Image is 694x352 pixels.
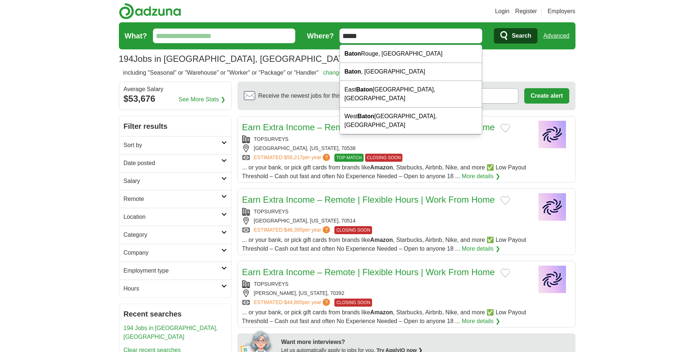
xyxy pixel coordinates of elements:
[119,262,231,280] a: Employment type
[119,54,352,64] h1: Jobs in [GEOGRAPHIC_DATA], [GEOGRAPHIC_DATA]
[119,136,231,154] a: Sort by
[119,3,181,19] img: Adzuna logo
[370,237,393,243] strong: Amazon
[254,299,332,307] a: ESTIMATED:$44,885per year?
[242,164,526,179] span: ... or your bank, or pick gift cards from brands like , Starbucks, Airbnb, Nike, and more ✅ Low P...
[323,226,330,233] span: ?
[334,299,372,307] span: CLOSING SOON
[334,154,363,162] span: TOP MATCH
[124,266,221,275] h2: Employment type
[500,124,510,132] button: Add to favorite jobs
[462,172,500,181] a: More details ❯
[119,116,231,136] h2: Filter results
[119,244,231,262] a: Company
[344,68,361,75] strong: Baton
[242,267,495,277] a: Earn Extra Income – Remote | Flexible Hours | Work From Home
[548,7,575,16] a: Employers
[284,227,303,233] span: $46,395
[124,92,227,105] div: $53,676
[242,289,528,297] div: [PERSON_NAME], [US_STATE], 70392
[534,266,571,293] img: Company logo
[462,317,500,326] a: More details ❯
[124,177,221,186] h2: Salary
[254,226,332,234] a: ESTIMATED:$46,395per year?
[512,29,531,43] span: Search
[370,164,393,171] strong: Amazon
[524,88,569,104] button: Create alert
[119,226,231,244] a: Category
[365,154,403,162] span: CLOSING SOON
[124,284,221,293] h2: Hours
[119,52,134,65] span: 194
[370,309,393,315] strong: Amazon
[500,196,510,205] button: Add to favorite jobs
[124,159,221,168] h2: Date posted
[254,154,332,162] a: ESTIMATED:$56,217per year?
[500,269,510,277] button: Add to favorite jobs
[242,195,495,205] a: Earn Extra Income – Remote | Flexible Hours | Work From Home
[534,121,571,148] img: Company logo
[179,95,225,104] a: See More Stats ❯
[242,208,528,216] div: TOPSURVEYS
[340,81,482,108] div: East [GEOGRAPHIC_DATA], [GEOGRAPHIC_DATA]
[119,154,231,172] a: Date posted
[344,50,361,57] strong: Baton
[242,217,528,225] div: [GEOGRAPHIC_DATA], [US_STATE], 70514
[495,7,509,16] a: Login
[124,213,221,221] h2: Location
[284,299,303,305] span: $44,885
[242,135,528,143] div: TOPSURVEYS
[534,193,571,221] img: Company logo
[462,244,500,253] a: More details ❯
[356,86,372,93] strong: Baton
[543,29,569,43] a: Advanced
[119,280,231,297] a: Hours
[119,172,231,190] a: Salary
[119,208,231,226] a: Location
[242,145,528,152] div: [GEOGRAPHIC_DATA], [US_STATE], 70538
[284,154,303,160] span: $56,217
[242,309,526,324] span: ... or your bank, or pick gift cards from brands like , Starbucks, Airbnb, Nike, and more ✅ Low P...
[124,195,221,203] h2: Remote
[124,308,227,319] h2: Recent searches
[124,325,218,340] a: 194 Jobs in [GEOGRAPHIC_DATA], [GEOGRAPHIC_DATA]
[340,63,482,81] div: , [GEOGRAPHIC_DATA]
[323,70,342,76] a: change
[123,68,342,77] h2: including "Seasonal" or "Warehouse" or "Worker" or "Package" or "Handler"
[124,141,221,150] h2: Sort by
[307,30,334,41] label: Where?
[515,7,537,16] a: Register
[494,28,537,44] button: Search
[340,45,482,63] div: Rouge, [GEOGRAPHIC_DATA]
[242,237,526,252] span: ... or your bank, or pick gift cards from brands like , Starbucks, Airbnb, Nike, and more ✅ Low P...
[258,91,383,100] span: Receive the newest jobs for this search :
[334,226,372,234] span: CLOSING SOON
[242,122,495,132] a: Earn Extra Income – Remote | Flexible Hours | Work From Home
[323,299,330,306] span: ?
[358,113,374,119] strong: Baton
[125,30,147,41] label: What?
[119,190,231,208] a: Remote
[281,338,571,347] div: Want more interviews?
[124,231,221,239] h2: Category
[124,86,227,92] div: Average Salary
[242,280,528,288] div: TOPSURVEYS
[340,108,482,134] div: West [GEOGRAPHIC_DATA], [GEOGRAPHIC_DATA]
[323,154,330,161] span: ?
[124,248,221,257] h2: Company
